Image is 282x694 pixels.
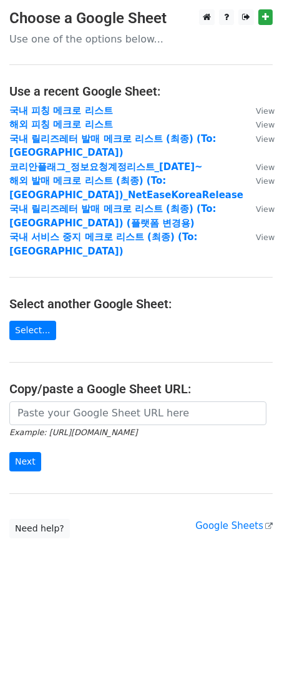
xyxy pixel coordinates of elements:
[9,33,273,46] p: Use one of the options below...
[243,175,275,186] a: View
[256,120,275,129] small: View
[256,134,275,144] small: View
[9,519,70,538] a: Need help?
[9,119,113,130] a: 해외 피칭 메크로 리스트
[9,452,41,471] input: Next
[243,133,275,144] a: View
[243,161,275,173] a: View
[256,204,275,214] small: View
[256,163,275,172] small: View
[9,401,266,425] input: Paste your Google Sheet URL here
[9,203,216,229] a: 국내 릴리즈레터 발매 메크로 리스트 (최종) (To:[GEOGRAPHIC_DATA]) (플랫폼 변경용)
[9,231,197,257] a: 국내 서비스 중지 메크로 리스트 (최종) (To:[GEOGRAPHIC_DATA])
[243,105,275,116] a: View
[256,233,275,242] small: View
[243,119,275,130] a: View
[256,106,275,116] small: View
[9,161,203,173] a: 코리안플래그_정보요청계정리스트_[DATE]~
[9,296,273,311] h4: Select another Google Sheet:
[243,203,275,214] a: View
[9,84,273,99] h4: Use a recent Google Sheet:
[9,105,113,116] a: 국내 피칭 메크로 리스트
[243,231,275,243] a: View
[9,428,137,437] small: Example: [URL][DOMAIN_NAME]
[9,9,273,28] h3: Choose a Google Sheet
[9,321,56,340] a: Select...
[195,520,273,531] a: Google Sheets
[256,176,275,186] small: View
[9,133,216,159] a: 국내 릴리즈레터 발매 메크로 리스트 (최종) (To:[GEOGRAPHIC_DATA])
[9,175,243,201] a: 해외 발매 메크로 리스트 (최종) (To: [GEOGRAPHIC_DATA])_NetEaseKoreaRelease
[9,381,273,396] h4: Copy/paste a Google Sheet URL:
